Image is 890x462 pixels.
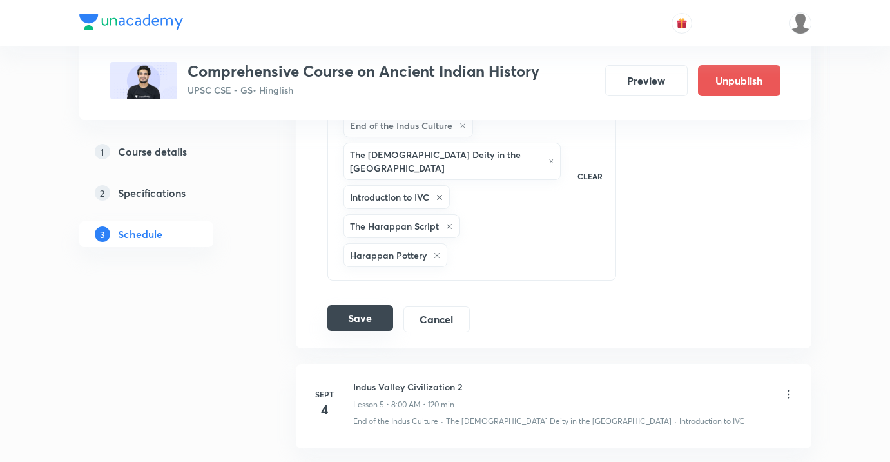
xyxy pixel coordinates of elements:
[679,416,745,427] p: Introduction to IVC
[350,190,429,204] h6: Introduction to IVC
[110,62,177,99] img: 7BA2FB55-E425-4700-A944-48D67C614711_plus.png
[350,148,543,175] h6: The [DEMOGRAPHIC_DATA] Deity in the [GEOGRAPHIC_DATA]
[118,144,187,159] h5: Course details
[446,416,672,427] p: The [DEMOGRAPHIC_DATA] Deity in the [GEOGRAPHIC_DATA]
[674,416,677,427] div: ·
[79,14,183,33] a: Company Logo
[353,416,438,427] p: End of the Indus Culture
[605,65,688,96] button: Preview
[118,185,186,201] h5: Specifications
[698,65,780,96] button: Unpublish
[95,144,110,159] p: 1
[350,119,452,132] h6: End of the Indus Culture
[789,12,811,34] img: Ajit
[676,17,688,29] img: avatar
[672,13,692,34] button: avatar
[188,83,539,97] p: UPSC CSE - GS • Hinglish
[353,380,462,394] h6: Indus Valley Civilization 2
[441,416,443,427] div: ·
[95,226,110,242] p: 3
[118,226,162,242] h5: Schedule
[403,306,470,332] button: Cancel
[79,139,255,165] a: 1Course details
[350,248,427,262] h6: Harappan Pottery
[312,388,338,400] h6: Sept
[79,180,255,206] a: 2Specifications
[95,185,110,201] p: 2
[577,170,603,182] p: CLEAR
[79,14,183,30] img: Company Logo
[353,399,454,410] p: Lesson 5 • 8:00 AM • 120 min
[350,219,439,233] h6: The Harappan Script
[312,400,338,419] h4: 4
[188,62,539,81] h3: Comprehensive Course on Ancient Indian History
[327,305,393,331] button: Save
